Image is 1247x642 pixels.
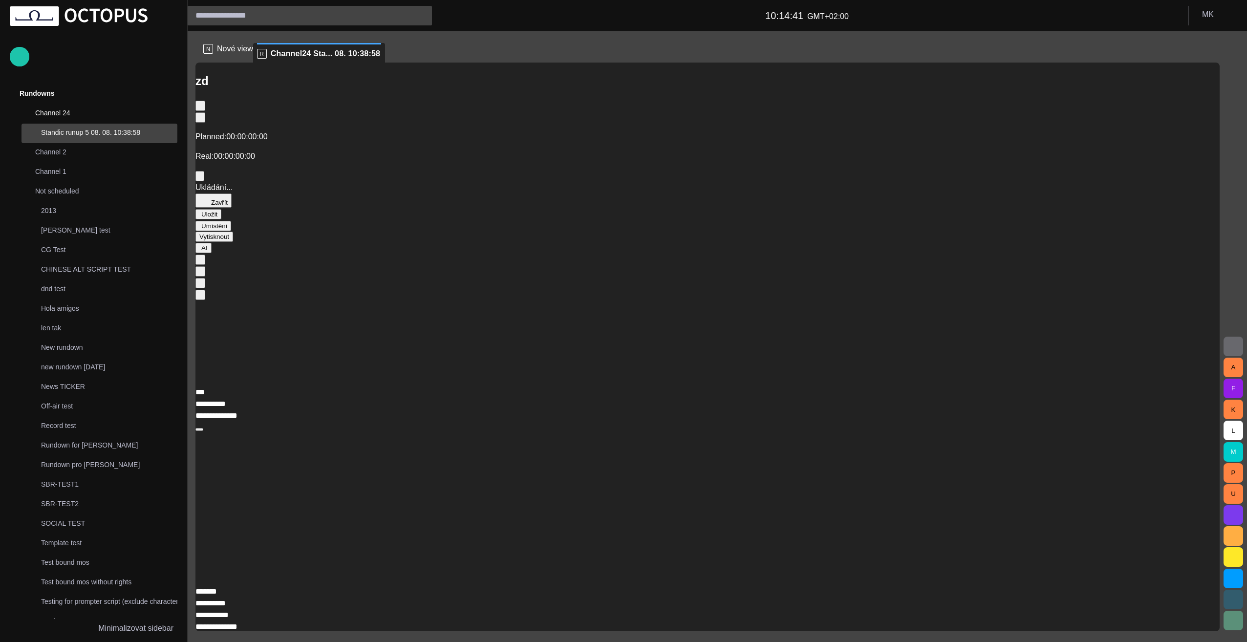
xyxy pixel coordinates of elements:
p: CHINESE ALT SCRIPT TEST [41,264,177,274]
span: AI [201,244,208,252]
p: Channel 1 [35,167,158,176]
button: Vytisknout [195,232,233,242]
div: Template test [21,534,177,554]
div: 2013 [21,202,177,221]
p: len tak [41,323,177,333]
div: dnd test [21,280,177,300]
p: Not scheduled [35,186,158,196]
div: SBR-TEST2 [21,495,177,514]
div: SBR-TEST1 [21,475,177,495]
p: CG Test [41,245,177,255]
p: dnd test [41,284,177,294]
p: Off-air test [41,401,177,411]
p: Hola amigos [41,303,177,313]
p: Standic runup 5 08. 08. 10:38:58 [41,128,177,137]
p: Minimalizovat sidebar [98,622,173,634]
div: new rundown [DATE] [21,358,177,378]
h6: 10:14:41 [765,8,803,23]
p: Testing for prompter script (exclude characters) [41,597,184,606]
button: Minimalizovat sidebar [10,619,177,638]
p: Channel 2 [35,147,158,157]
p: Rundowns [20,88,55,98]
span: Channel24 Sta... 08. 10:38:58 [271,49,380,59]
button: Umístění [195,221,231,231]
p: Channel 24 [35,108,158,118]
p: SBR-TEST2 [41,499,177,509]
div: Record test [21,417,177,436]
div: NNové view [203,43,253,63]
div: [PERSON_NAME] test [21,221,177,241]
button: M [1224,442,1243,462]
button: A [1224,358,1243,377]
div: CG Test [21,241,177,260]
span: Ukládání... [195,183,233,192]
p: Testing one2 [41,616,177,626]
div: Rundown for [PERSON_NAME] [21,436,177,456]
p: Test bound mos without rights [41,577,177,587]
p: M K [1202,9,1214,21]
div: len tak [21,319,177,339]
p: SBR-TEST1 [41,479,177,489]
button: P [1224,463,1243,483]
button: Zavřít [195,193,232,208]
p: New rundown [41,342,177,352]
span: Zavřít [211,199,228,206]
span: Vytisknout [199,233,229,240]
p: GMT+02:00 [807,11,849,22]
div: News TICKER [21,378,177,397]
p: Rundown for [PERSON_NAME] [41,440,177,450]
div: Standic runup 5 08. 08. 10:38:58 [21,124,177,143]
button: Uložit [195,209,221,219]
div: Test bound mos without rights [21,573,177,593]
div: SOCIAL TEST [21,514,177,534]
img: Octopus News Room [10,6,148,26]
p: Real: 00:00:00:00 [195,150,1220,162]
p: Record test [41,421,177,430]
div: CHINESE ALT SCRIPT TEST [21,260,177,280]
div: New rundown [21,339,177,358]
span: Umístění [201,222,227,230]
p: Template test [41,538,177,548]
span: Uložit [201,211,217,218]
h2: zd [195,72,1220,90]
button: MK [1194,6,1241,23]
p: Test bound mos [41,557,177,567]
p: 2013 [41,206,177,215]
div: RChannel24 Sta... 08. 10:38:58 [253,43,385,63]
div: Testing for prompter script (exclude characters) [21,593,177,612]
p: Rundown pro [PERSON_NAME] [41,460,177,470]
p: R [257,49,267,59]
button: U [1224,484,1243,504]
p: SOCIAL TEST [41,518,177,528]
button: L [1224,421,1243,440]
div: Test bound mos [21,554,177,573]
div: Off-air test [21,397,177,417]
div: Testing one2 [21,612,177,632]
div: Hola amigos [21,300,177,319]
button: AI [195,243,212,253]
button: K [1224,400,1243,419]
p: new rundown [DATE] [41,362,177,372]
p: Planned: 00:00:00:00 [195,131,1220,143]
div: Rundown pro [PERSON_NAME] [21,456,177,475]
button: F [1224,379,1243,398]
p: News TICKER [41,382,177,391]
p: N [203,44,213,54]
span: Nové view [217,43,253,55]
p: [PERSON_NAME] test [41,225,177,235]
